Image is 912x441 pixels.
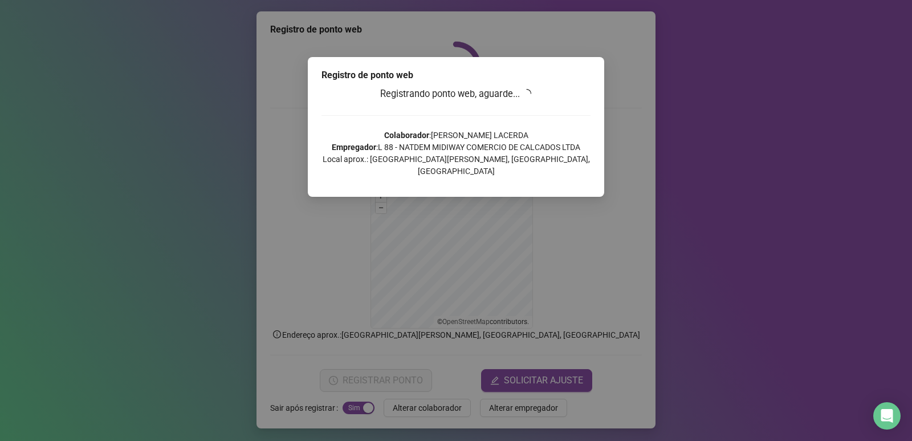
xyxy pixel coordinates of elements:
[321,68,591,82] div: Registro de ponto web
[321,130,591,177] p: : [PERSON_NAME] LACERDA : L 88 - NATDEM MIDIWAY COMERCIO DE CALCADOS LTDA Local aprox.: [GEOGRAPH...
[321,87,591,102] h3: Registrando ponto web, aguarde...
[332,143,376,152] strong: Empregador
[384,131,429,140] strong: Colaborador
[873,402,901,430] div: Open Intercom Messenger
[522,89,531,98] span: loading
